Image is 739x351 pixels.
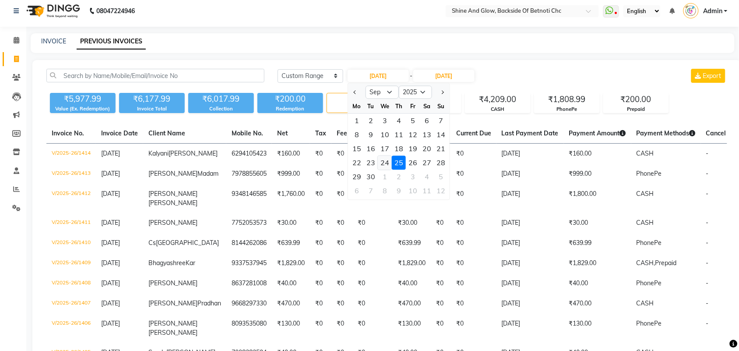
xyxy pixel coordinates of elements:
[406,170,420,184] div: Friday, October 3, 2025
[272,213,310,233] td: ₹30.00
[420,184,434,198] div: 11
[431,314,451,343] td: ₹0
[226,253,272,273] td: 9337537945
[434,142,448,156] div: Sunday, September 21, 2025
[331,144,352,164] td: ₹0
[378,184,392,198] div: Wednesday, October 8, 2025
[350,128,364,142] div: Monday, September 8, 2025
[410,71,412,81] span: -
[101,170,120,177] span: [DATE]
[46,69,264,82] input: Search by Name/Mobile/Email/Invoice No
[272,184,310,213] td: ₹1,760.00
[101,190,120,198] span: [DATE]
[101,319,120,327] span: [DATE]
[393,273,431,294] td: ₹40.00
[364,142,378,156] div: Tuesday, September 16, 2025
[378,128,392,142] div: 10
[350,114,364,128] div: Monday, September 1, 2025
[683,3,699,18] img: Admin
[52,129,84,137] span: Invoice No.
[434,170,448,184] div: Sunday, October 5, 2025
[378,114,392,128] div: 3
[350,156,364,170] div: 22
[272,233,310,253] td: ₹639.99
[378,142,392,156] div: Wednesday, September 17, 2025
[46,144,96,164] td: V/2025-26/1414
[413,70,475,82] input: End Date
[451,253,496,273] td: ₹0
[331,253,352,273] td: ₹0
[327,93,392,106] div: 11
[637,170,662,177] span: PhonePe
[392,156,406,170] div: Thursday, September 25, 2025
[46,294,96,314] td: V/2025-26/1407
[226,233,272,253] td: 8144262086
[272,253,310,273] td: ₹1,829.00
[434,184,448,198] div: 12
[465,106,530,113] div: CASH
[703,72,721,80] span: Export
[364,184,378,198] div: Tuesday, October 7, 2025
[378,99,392,113] div: We
[392,142,406,156] div: 18
[148,329,197,337] span: [PERSON_NAME]
[272,314,310,343] td: ₹130.00
[406,99,420,113] div: Fr
[406,128,420,142] div: Friday, September 12, 2025
[148,170,197,177] span: [PERSON_NAME]
[569,129,626,137] span: Payment Amount
[420,142,434,156] div: 20
[431,253,451,273] td: ₹0
[331,273,352,294] td: ₹0
[197,170,218,177] span: Madam
[352,253,393,273] td: ₹0
[604,106,669,113] div: Prepaid
[564,213,631,233] td: ₹30.00
[706,149,709,157] span: -
[101,299,120,307] span: [DATE]
[148,239,156,247] span: Cs
[637,129,696,137] span: Payment Methods
[364,156,378,170] div: 23
[706,219,709,227] span: -
[496,144,564,164] td: [DATE]
[406,156,420,170] div: 26
[352,213,393,233] td: ₹0
[434,99,448,113] div: Su
[46,273,96,294] td: V/2025-26/1408
[331,164,352,184] td: ₹0
[156,239,219,247] span: [GEOGRAPHIC_DATA]
[310,314,331,343] td: ₹0
[703,7,722,16] span: Admin
[350,99,364,113] div: Mo
[496,164,564,184] td: [DATE]
[310,144,331,164] td: ₹0
[451,294,496,314] td: ₹0
[148,149,169,157] span: Kalyani
[637,259,655,267] span: CASH,
[188,105,254,113] div: Collection
[186,259,195,267] span: Kar
[496,253,564,273] td: [DATE]
[337,129,347,137] span: Fee
[331,294,352,314] td: ₹0
[169,149,218,157] span: [PERSON_NAME]
[364,128,378,142] div: 9
[148,299,197,307] span: [PERSON_NAME]
[101,129,138,137] span: Invoice Date
[310,294,331,314] td: ₹0
[350,170,364,184] div: Monday, September 29, 2025
[226,184,272,213] td: 9348146585
[393,213,431,233] td: ₹30.00
[352,314,393,343] td: ₹0
[364,114,378,128] div: 2
[41,37,66,45] a: INVOICE
[420,114,434,128] div: 6
[378,114,392,128] div: Wednesday, September 3, 2025
[350,184,364,198] div: Monday, October 6, 2025
[564,294,631,314] td: ₹470.00
[420,156,434,170] div: 27
[420,156,434,170] div: Saturday, September 27, 2025
[352,273,393,294] td: ₹0
[364,114,378,128] div: Tuesday, September 2, 2025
